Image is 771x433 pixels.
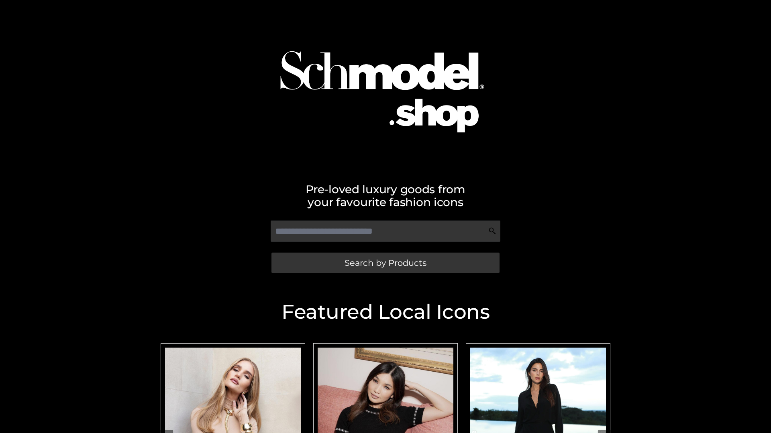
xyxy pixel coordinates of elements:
h2: Pre-loved luxury goods from your favourite fashion icons [157,183,614,208]
img: Search Icon [488,227,496,235]
span: Search by Products [345,259,426,267]
a: Search by Products [271,253,500,273]
h2: Featured Local Icons​ [157,302,614,322]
